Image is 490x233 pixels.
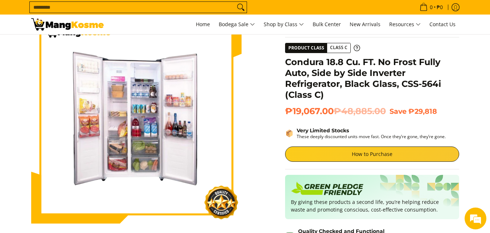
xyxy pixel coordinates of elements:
[260,15,308,34] a: Shop by Class
[408,107,437,116] span: ₱29,818
[38,41,122,50] div: Chat with us now
[297,127,349,134] strong: Very Limited Stocks
[429,5,434,10] span: 0
[350,21,380,28] span: New Arrivals
[386,15,424,34] a: Resources
[285,43,327,53] span: Product Class
[390,107,407,116] span: Save
[215,15,259,34] a: Bodega Sale
[192,15,214,34] a: Home
[219,20,255,29] span: Bodega Sale
[334,106,386,117] del: ₱48,885.00
[285,43,360,53] a: Product Class Class C
[285,57,459,100] h1: Condura 18.8 Cu. FT. No Frost Fully Auto, Side by Side Inverter Refrigerator, Black Glass, CSS-56...
[436,5,444,10] span: ₱0
[291,181,363,198] img: Badge sustainability green pledge friendly
[119,4,136,21] div: Minimize live chat window
[235,2,247,13] button: Search
[31,13,242,224] img: Condura 18.8 Cu. FT. No Frost Fully Auto, Side by Side Inverter Refrigerator, Black Glass, CSS-56...
[389,20,421,29] span: Resources
[429,21,456,28] span: Contact Us
[426,15,459,34] a: Contact Us
[111,15,459,34] nav: Main Menu
[297,134,446,139] p: These deeply discounted units move fast. Once they’re gone, they’re gone.
[291,198,453,213] p: By giving these products a second life, you’re helping reduce waste and promoting conscious, cost...
[313,21,341,28] span: Bulk Center
[346,15,384,34] a: New Arrivals
[285,106,386,117] span: ₱19,067.00
[4,156,138,181] textarea: Type your message and hit 'Enter'
[327,43,350,52] span: Class C
[42,70,100,144] span: We're online!
[264,20,304,29] span: Shop by Class
[285,146,459,162] a: How to Purchase
[417,3,445,11] span: •
[309,15,345,34] a: Bulk Center
[196,21,210,28] span: Home
[31,18,104,31] img: Condura 18.8 Cu. Ft. Side-by-Side Inverter Ref (Class C) l Mang Kosme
